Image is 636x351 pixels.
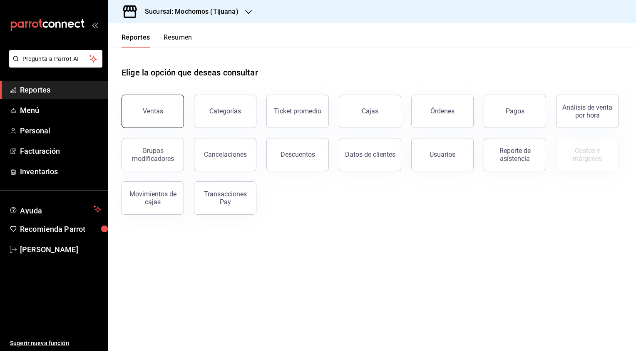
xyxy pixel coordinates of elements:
[20,125,101,136] span: Personal
[430,150,455,158] div: Usuarios
[484,138,546,171] button: Reporte de asistencia
[138,7,238,17] h3: Sucursal: Mochomos (Tijuana)
[489,147,541,163] div: Reporte de asistencia
[199,190,251,206] div: Transacciones Pay
[430,107,455,115] div: Órdenes
[362,106,379,116] div: Cajas
[20,105,101,116] span: Menú
[194,181,256,215] button: Transacciones Pay
[194,138,256,171] button: Cancelaciones
[274,107,321,115] div: Ticket promedio
[20,166,101,177] span: Inventarios
[561,103,613,119] div: Análisis de venta por hora
[556,95,619,128] button: Análisis de venta por hora
[122,138,184,171] button: Grupos modificadores
[561,147,613,163] div: Costos y márgenes
[194,95,256,128] button: Categorías
[506,107,524,115] div: Pagos
[22,55,89,63] span: Pregunta a Parrot AI
[20,223,101,235] span: Recomienda Parrot
[281,150,315,158] div: Descuentos
[209,107,241,115] div: Categorías
[6,60,102,69] a: Pregunta a Parrot AI
[411,95,474,128] button: Órdenes
[122,66,258,79] h1: Elige la opción que deseas consultar
[345,150,395,158] div: Datos de clientes
[122,95,184,128] button: Ventas
[122,33,150,48] button: Reportes
[9,50,102,68] button: Pregunta a Parrot AI
[411,138,474,171] button: Usuarios
[164,33,192,48] button: Resumen
[92,22,98,28] button: open_drawer_menu
[266,138,329,171] button: Descuentos
[484,95,546,128] button: Pagos
[20,145,101,157] span: Facturación
[556,138,619,171] button: Contrata inventarios para ver este reporte
[127,190,179,206] div: Movimientos de cajas
[339,138,401,171] button: Datos de clientes
[339,95,401,128] a: Cajas
[122,181,184,215] button: Movimientos de cajas
[204,150,247,158] div: Cancelaciones
[20,84,101,95] span: Reportes
[20,204,90,214] span: Ayuda
[122,33,192,48] div: navigation tabs
[143,107,163,115] div: Ventas
[20,244,101,255] span: [PERSON_NAME]
[266,95,329,128] button: Ticket promedio
[127,147,179,163] div: Grupos modificadores
[10,339,101,348] span: Sugerir nueva función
